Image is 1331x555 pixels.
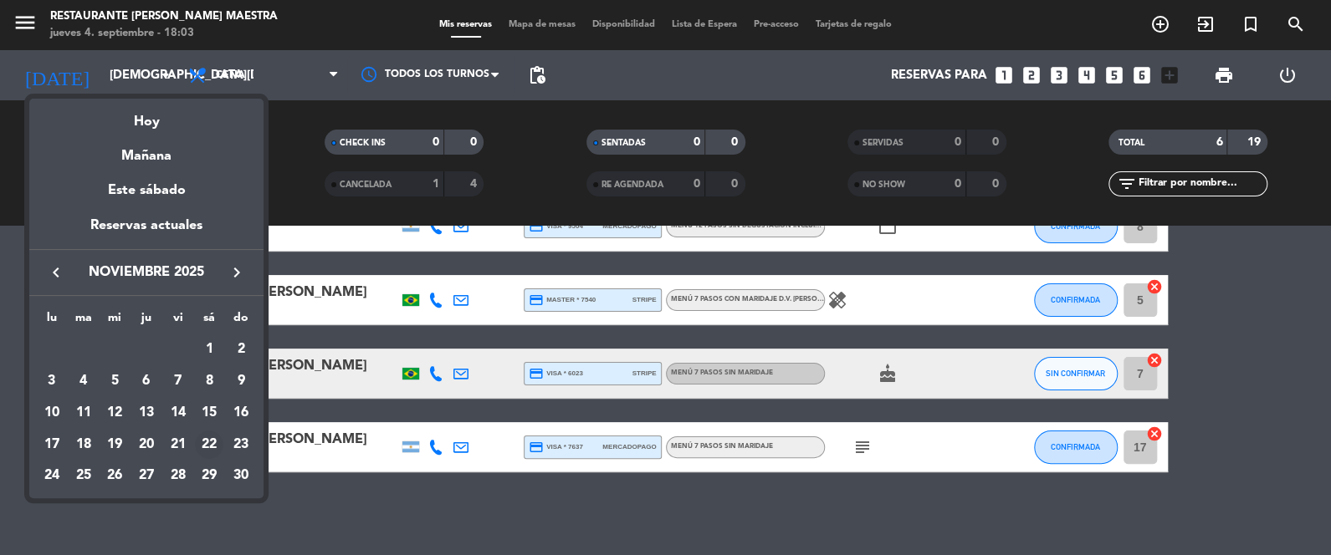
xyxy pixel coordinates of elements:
[195,461,223,490] div: 29
[69,430,98,459] div: 18
[69,399,98,427] div: 11
[227,399,255,427] div: 16
[69,367,98,395] div: 4
[99,365,131,397] td: 5 de noviembre de 2025
[195,430,223,459] div: 22
[29,167,264,214] div: Este sábado
[162,365,194,397] td: 7 de noviembre de 2025
[36,429,68,461] td: 17 de noviembre de 2025
[29,133,264,167] div: Mañana
[164,430,192,459] div: 21
[194,429,226,461] td: 22 de noviembre de 2025
[227,262,247,283] i: keyboard_arrow_right
[38,367,66,395] div: 3
[68,365,100,397] td: 4 de noviembre de 2025
[162,308,194,334] th: viernes
[164,367,192,395] div: 7
[99,397,131,429] td: 12 de noviembre de 2025
[194,397,226,429] td: 15 de noviembre de 2025
[162,429,194,461] td: 21 de noviembre de 2025
[36,334,194,366] td: NOV.
[36,397,68,429] td: 10 de noviembre de 2025
[131,397,162,429] td: 13 de noviembre de 2025
[68,397,100,429] td: 11 de noviembre de 2025
[36,460,68,491] td: 24 de noviembre de 2025
[162,397,194,429] td: 14 de noviembre de 2025
[225,365,257,397] td: 9 de noviembre de 2025
[29,215,264,249] div: Reservas actuales
[194,308,226,334] th: sábado
[38,430,66,459] div: 17
[194,460,226,491] td: 29 de noviembre de 2025
[99,429,131,461] td: 19 de noviembre de 2025
[225,334,257,366] td: 2 de noviembre de 2025
[71,262,222,283] span: noviembre 2025
[38,461,66,490] div: 24
[68,308,100,334] th: martes
[100,461,129,490] div: 26
[36,308,68,334] th: lunes
[99,460,131,491] td: 26 de noviembre de 2025
[46,262,66,283] i: keyboard_arrow_left
[227,461,255,490] div: 30
[69,461,98,490] div: 25
[162,460,194,491] td: 28 de noviembre de 2025
[29,99,264,133] div: Hoy
[131,429,162,461] td: 20 de noviembre de 2025
[99,308,131,334] th: miércoles
[100,399,129,427] div: 12
[131,365,162,397] td: 6 de noviembre de 2025
[100,430,129,459] div: 19
[195,399,223,427] div: 15
[227,367,255,395] div: 9
[225,460,257,491] td: 30 de noviembre de 2025
[131,460,162,491] td: 27 de noviembre de 2025
[68,429,100,461] td: 18 de noviembre de 2025
[195,336,223,364] div: 1
[41,262,71,283] button: keyboard_arrow_left
[132,399,161,427] div: 13
[225,397,257,429] td: 16 de noviembre de 2025
[100,367,129,395] div: 5
[36,365,68,397] td: 3 de noviembre de 2025
[164,461,192,490] div: 28
[227,430,255,459] div: 23
[68,460,100,491] td: 25 de noviembre de 2025
[131,308,162,334] th: jueves
[194,365,226,397] td: 8 de noviembre de 2025
[38,399,66,427] div: 10
[225,308,257,334] th: domingo
[194,334,226,366] td: 1 de noviembre de 2025
[227,336,255,364] div: 2
[225,429,257,461] td: 23 de noviembre de 2025
[195,367,223,395] div: 8
[164,399,192,427] div: 14
[132,367,161,395] div: 6
[132,430,161,459] div: 20
[132,461,161,490] div: 27
[222,262,252,283] button: keyboard_arrow_right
